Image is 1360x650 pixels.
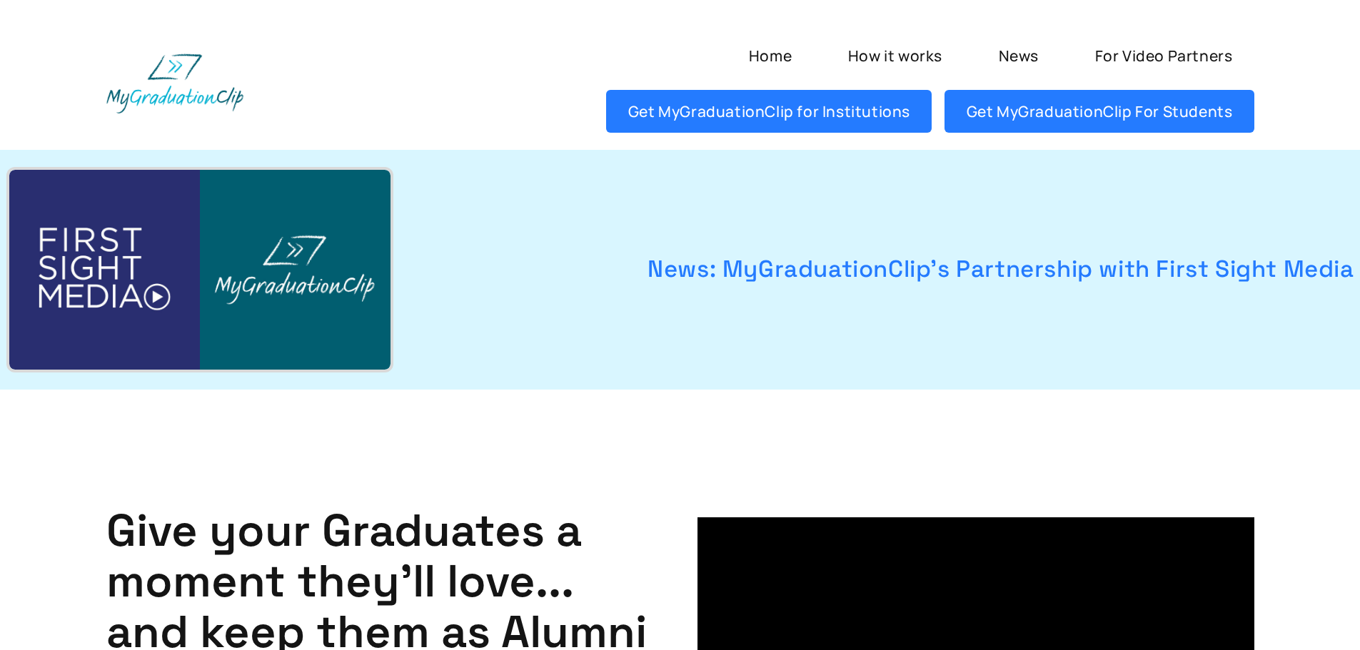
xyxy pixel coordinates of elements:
a: News: MyGraduationClip's Partnership with First Sight Media [428,252,1354,288]
a: Get MyGraduationClip For Students [945,90,1254,133]
a: News [977,34,1060,77]
a: Get MyGraduationClip for Institutions [606,90,932,133]
a: Home [727,34,813,77]
a: How it works [826,34,964,77]
a: For Video Partners [1073,34,1254,77]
